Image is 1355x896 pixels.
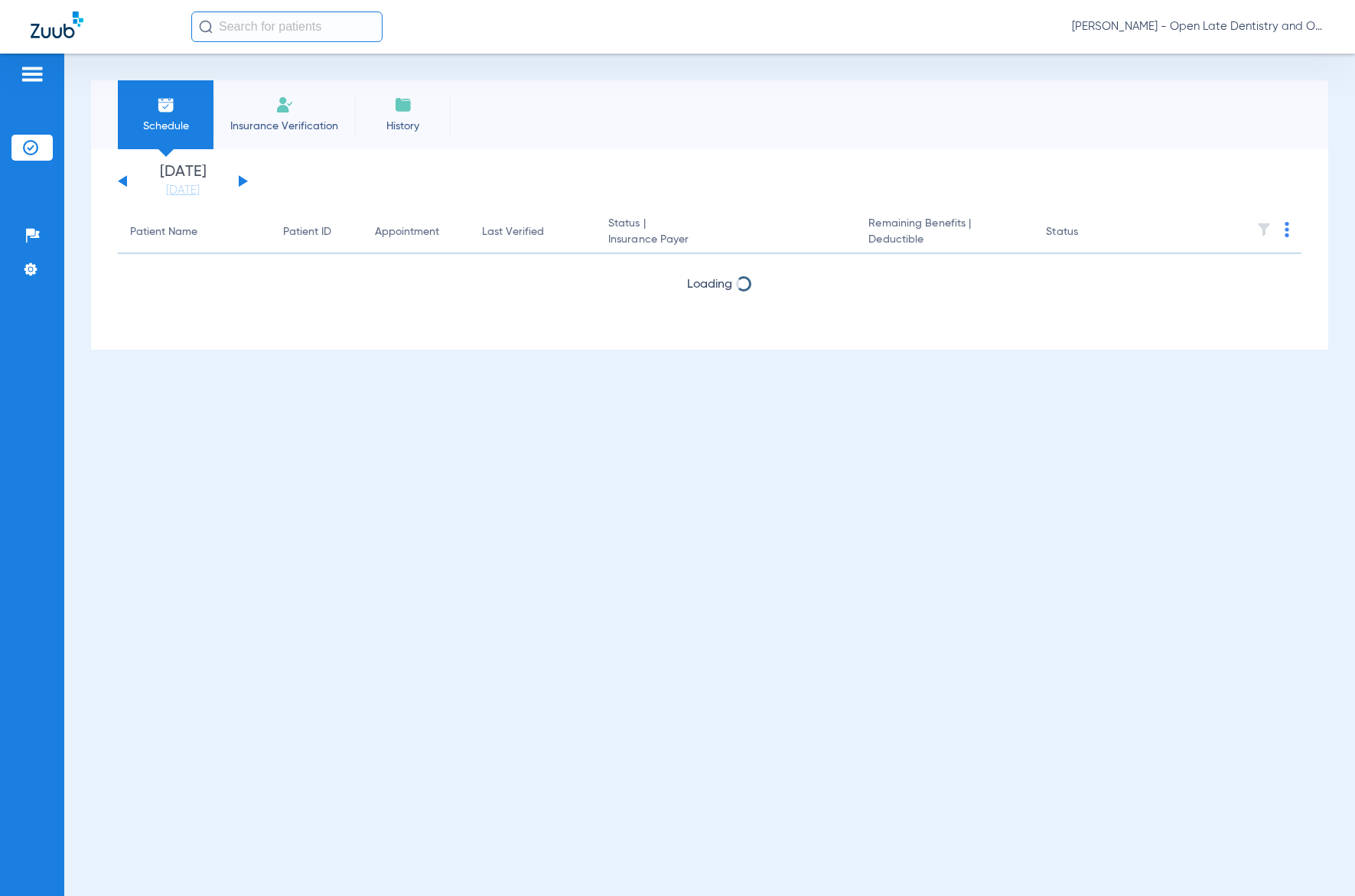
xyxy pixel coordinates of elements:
span: Loading [687,279,732,291]
li: [DATE] [137,165,229,198]
span: Insurance Payer [608,232,844,248]
th: Remaining Benefits | [856,211,1034,254]
img: History [394,96,412,114]
th: Status | [596,211,856,254]
div: Patient ID [283,224,350,240]
img: Schedule [157,96,175,114]
span: Deductible [868,232,1021,248]
img: Manual Insurance Verification [275,96,294,114]
img: group-dot-blue.svg [1285,222,1289,237]
div: Patient Name [130,224,197,240]
img: hamburger-icon [20,65,44,83]
input: Search for patients [191,11,383,42]
img: Search Icon [199,20,213,34]
span: Schedule [129,119,202,134]
img: filter.svg [1256,222,1272,237]
div: Patient ID [283,224,331,240]
span: [PERSON_NAME] - Open Late Dentistry and Orthodontics [1072,19,1324,34]
span: Insurance Verification [225,119,344,134]
span: History [366,119,439,134]
div: Appointment [375,224,439,240]
th: Status [1034,211,1137,254]
div: Patient Name [130,224,259,240]
div: Appointment [375,224,458,240]
div: Last Verified [482,224,544,240]
div: Last Verified [482,224,584,240]
a: [DATE] [137,183,229,198]
img: Zuub Logo [31,11,83,38]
